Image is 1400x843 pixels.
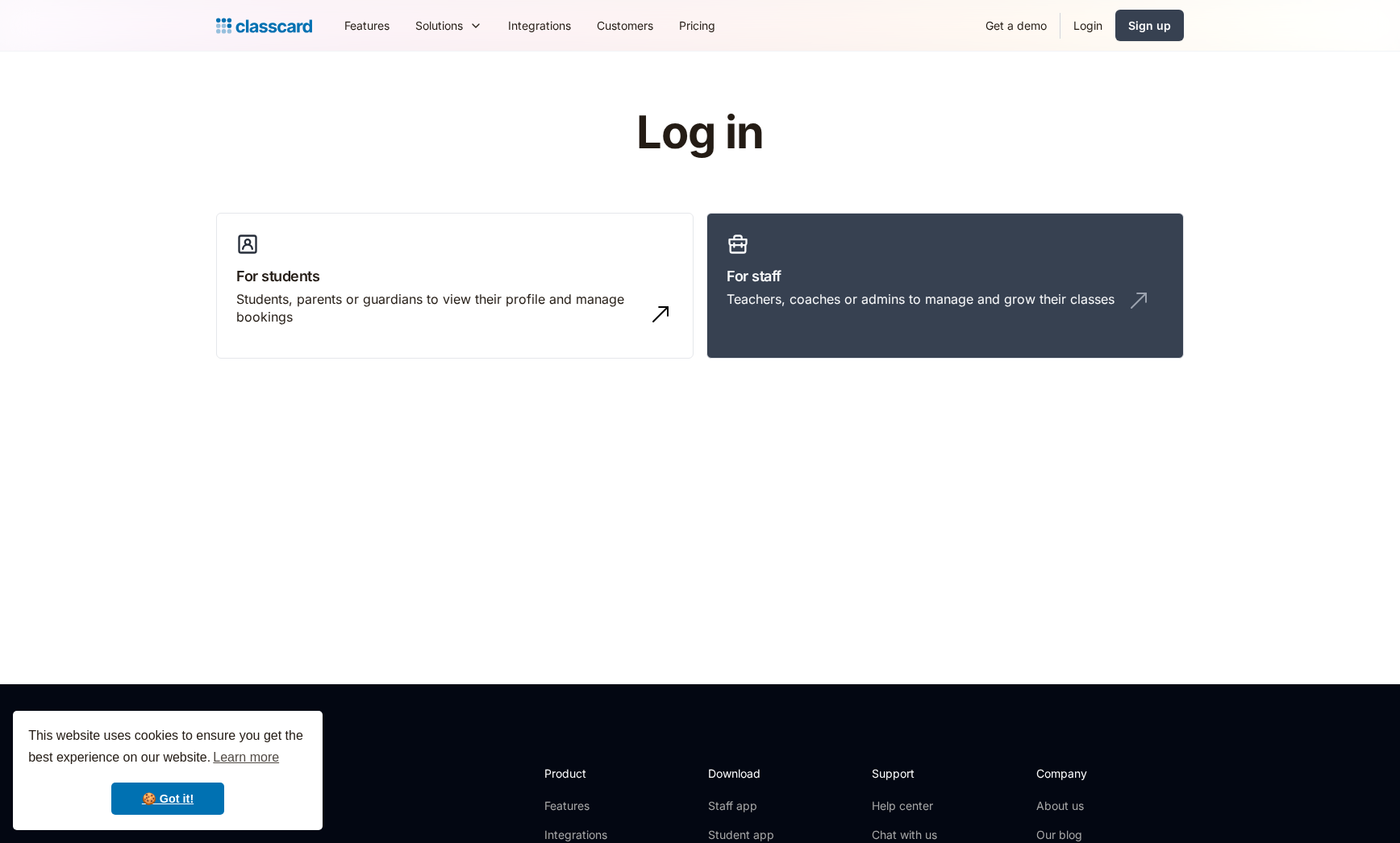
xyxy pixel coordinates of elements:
a: Integrations [495,7,584,44]
a: dismiss cookie message [111,783,224,815]
a: Features [331,7,402,44]
a: Features [544,798,631,814]
a: Sign up [1115,10,1184,41]
a: For studentsStudents, parents or guardians to view their profile and manage bookings [216,213,694,359]
a: About us [1036,798,1144,814]
a: Get a demo [973,7,1060,44]
a: Integrations [544,827,631,843]
h3: For students [236,265,673,287]
h2: Company [1036,765,1144,782]
h2: Product [544,765,631,782]
h1: Log in [444,108,956,158]
a: Logo [216,15,312,37]
h2: Support [872,765,937,782]
div: Solutions [402,7,495,44]
a: Login [1060,7,1115,44]
div: Sign up [1128,17,1171,34]
div: Teachers, coaches or admins to manage and grow their classes [727,290,1115,308]
a: Staff app [708,798,774,814]
div: Students, parents or guardians to view their profile and manage bookings [236,290,641,326]
a: Pricing [666,7,728,44]
a: Chat with us [872,827,937,843]
a: Help center [872,798,937,814]
h3: For staff [727,265,1164,287]
div: Solutions [415,17,463,34]
a: Student app [708,827,774,843]
h2: Download [708,765,774,782]
a: Customers [584,7,666,44]
div: cookieconsent [13,711,323,830]
a: learn more about cookies [210,745,281,770]
span: This website uses cookies to ensure you get the best experience on our website. [28,726,307,770]
a: For staffTeachers, coaches or admins to manage and grow their classes [706,213,1184,359]
a: Our blog [1036,827,1144,843]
